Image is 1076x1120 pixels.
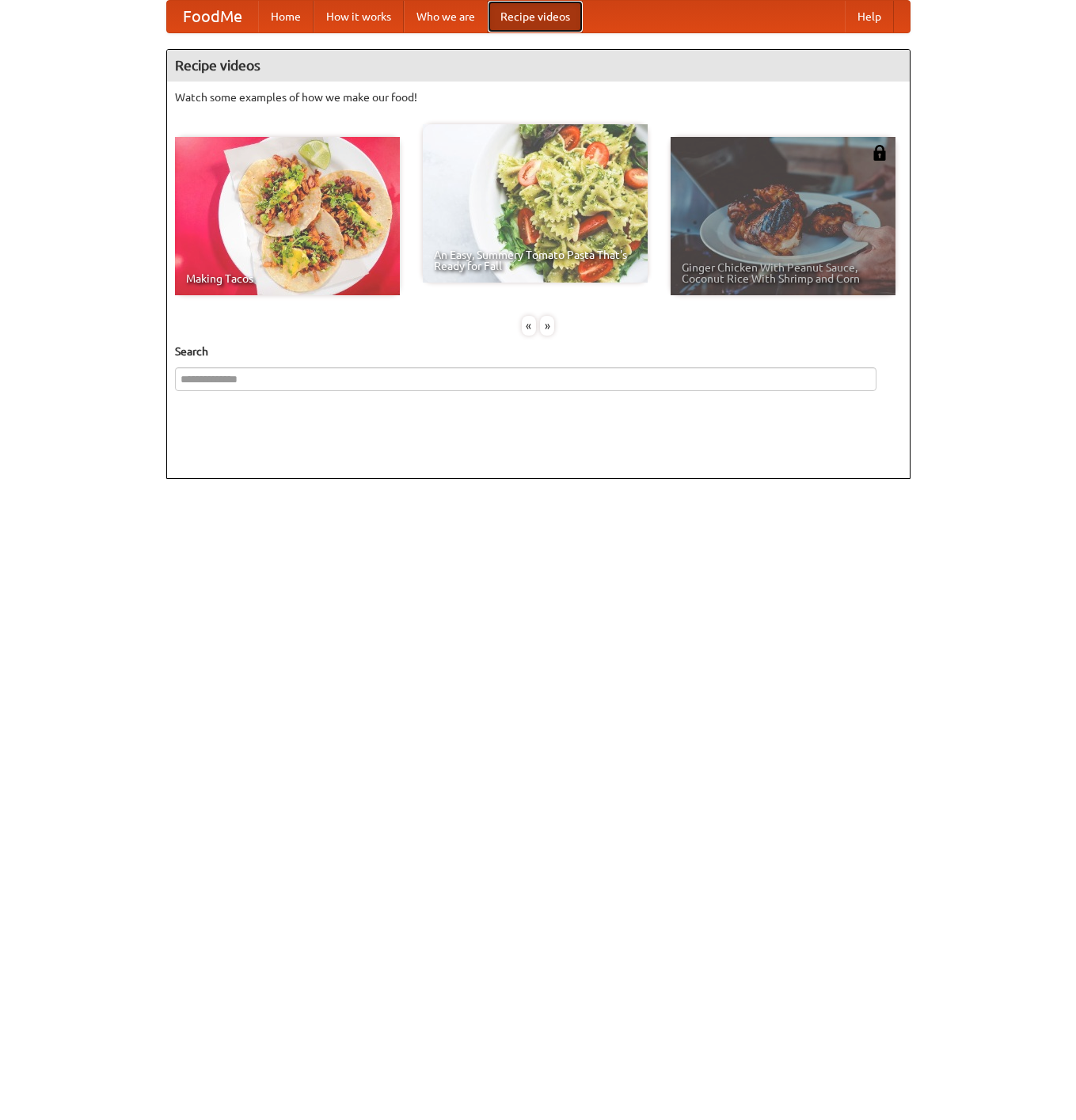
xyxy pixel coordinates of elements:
a: Help [845,1,894,32]
a: How it works [314,1,404,32]
div: « [522,316,536,336]
a: Making Tacos [175,137,400,295]
a: Recipe videos [488,1,583,32]
p: Watch some examples of how we make our food! [175,89,902,105]
a: FoodMe [167,1,258,32]
a: Home [258,1,314,32]
span: An Easy, Summery Tomato Pasta That's Ready for Fall [434,249,637,271]
div: » [540,316,554,336]
a: An Easy, Summery Tomato Pasta That's Ready for Fall [423,124,648,283]
img: 483408.png [872,145,888,161]
h4: Recipe videos [167,50,910,82]
h5: Search [175,344,902,359]
a: Who we are [404,1,488,32]
span: Making Tacos [186,273,389,284]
